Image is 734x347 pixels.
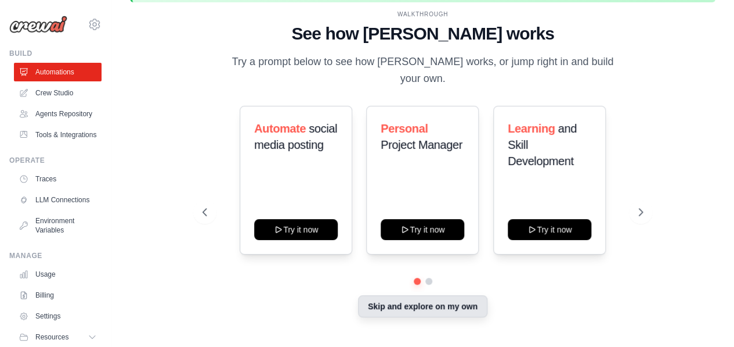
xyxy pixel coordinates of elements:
[35,332,68,342] span: Resources
[508,122,555,135] span: Learning
[508,122,577,167] span: and Skill Development
[676,291,734,347] iframe: Chat Widget
[9,49,102,58] div: Build
[14,286,102,305] a: Billing
[508,219,591,240] button: Try it now
[381,122,428,135] span: Personal
[9,251,102,260] div: Manage
[203,10,643,19] div: WALKTHROUGH
[14,170,102,188] a: Traces
[254,122,337,151] span: social media posting
[203,23,643,44] h1: See how [PERSON_NAME] works
[358,295,487,317] button: Skip and explore on my own
[14,191,102,209] a: LLM Connections
[14,307,102,325] a: Settings
[9,16,67,33] img: Logo
[14,126,102,144] a: Tools & Integrations
[254,122,306,135] span: Automate
[381,219,464,240] button: Try it now
[9,156,102,165] div: Operate
[14,84,102,102] a: Crew Studio
[381,138,462,151] span: Project Manager
[254,219,338,240] button: Try it now
[14,212,102,239] a: Environment Variables
[14,265,102,284] a: Usage
[14,328,102,346] button: Resources
[14,105,102,123] a: Agents Repository
[228,53,618,88] p: Try a prompt below to see how [PERSON_NAME] works, or jump right in and build your own.
[14,63,102,81] a: Automations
